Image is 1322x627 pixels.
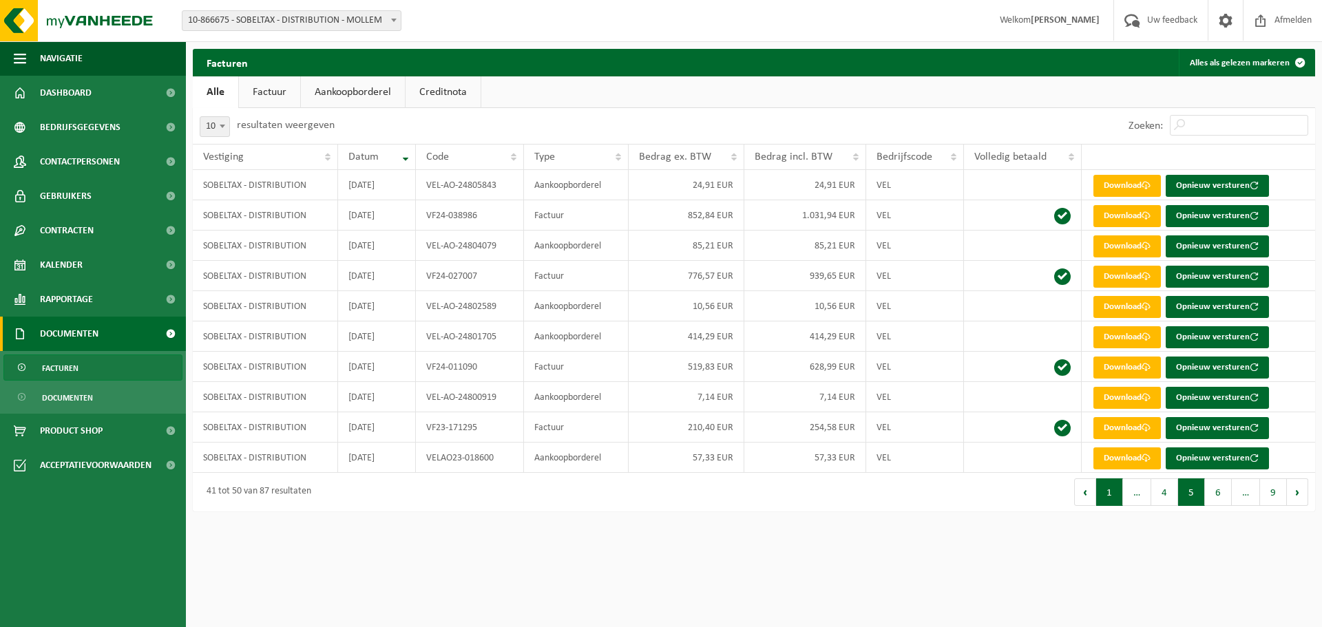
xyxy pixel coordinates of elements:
a: Download [1093,205,1161,227]
td: Factuur [524,200,629,231]
a: Download [1093,326,1161,348]
td: VEL-AO-24804079 [416,231,524,261]
td: [DATE] [338,412,416,443]
button: Previous [1074,478,1096,506]
td: [DATE] [338,443,416,473]
td: VEL [866,291,965,321]
span: Rapportage [40,282,93,317]
a: Download [1093,417,1161,439]
button: Next [1287,478,1308,506]
span: Bedrijfscode [877,151,932,162]
td: VF23-171295 [416,412,524,443]
td: VEL-AO-24805843 [416,170,524,200]
span: Bedrijfsgegevens [40,110,120,145]
td: VEL [866,352,965,382]
td: Aankoopborderel [524,382,629,412]
td: [DATE] [338,261,416,291]
button: Alles als gelezen markeren [1179,49,1314,76]
td: [DATE] [338,352,416,382]
span: Kalender [40,248,83,282]
div: 41 tot 50 van 87 resultaten [200,480,311,504]
span: Navigatie [40,41,83,76]
td: VEL-AO-24802589 [416,291,524,321]
td: 1.031,94 EUR [744,200,866,231]
button: Opnieuw versturen [1166,417,1269,439]
td: Aankoopborderel [524,291,629,321]
a: Download [1093,266,1161,288]
button: Opnieuw versturen [1166,266,1269,288]
a: Download [1093,447,1161,469]
td: 776,57 EUR [629,261,744,291]
button: Opnieuw versturen [1166,205,1269,227]
td: [DATE] [338,382,416,412]
span: Facturen [42,355,78,381]
td: VEL [866,261,965,291]
span: Dashboard [40,76,92,110]
td: SOBELTAX - DISTRIBUTION [193,352,338,382]
td: VEL [866,412,965,443]
button: Opnieuw versturen [1166,296,1269,318]
a: Facturen [3,354,182,381]
span: … [1123,478,1151,506]
td: 57,33 EUR [744,443,866,473]
span: Documenten [40,317,98,351]
td: SOBELTAX - DISTRIBUTION [193,261,338,291]
td: SOBELTAX - DISTRIBUTION [193,231,338,261]
span: … [1232,478,1260,506]
span: 10 [200,117,229,136]
td: VEL [866,231,965,261]
td: SOBELTAX - DISTRIBUTION [193,170,338,200]
td: Factuur [524,352,629,382]
td: 24,91 EUR [744,170,866,200]
button: 9 [1260,478,1287,506]
span: Bedrag incl. BTW [755,151,832,162]
a: Documenten [3,384,182,410]
a: Factuur [239,76,300,108]
td: VF24-038986 [416,200,524,231]
td: Aankoopborderel [524,321,629,352]
td: 57,33 EUR [629,443,744,473]
td: 852,84 EUR [629,200,744,231]
td: VEL [866,382,965,412]
td: VEL [866,170,965,200]
td: [DATE] [338,170,416,200]
button: 6 [1205,478,1232,506]
span: Vestiging [203,151,244,162]
td: SOBELTAX - DISTRIBUTION [193,382,338,412]
a: Download [1093,387,1161,409]
span: Type [534,151,555,162]
span: Bedrag ex. BTW [639,151,711,162]
td: VEL-AO-24801705 [416,321,524,352]
td: 85,21 EUR [629,231,744,261]
a: Download [1093,357,1161,379]
button: Opnieuw versturen [1166,326,1269,348]
span: 10 [200,116,230,137]
td: SOBELTAX - DISTRIBUTION [193,412,338,443]
a: Download [1093,296,1161,318]
label: Zoeken: [1129,120,1163,131]
td: Factuur [524,412,629,443]
td: Aankoopborderel [524,231,629,261]
td: 414,29 EUR [744,321,866,352]
td: Aankoopborderel [524,170,629,200]
span: Code [426,151,449,162]
span: Gebruikers [40,179,92,213]
td: Aankoopborderel [524,443,629,473]
td: 7,14 EUR [629,382,744,412]
h2: Facturen [193,49,262,76]
a: Creditnota [406,76,481,108]
td: VELAO23-018600 [416,443,524,473]
button: 1 [1096,478,1123,506]
td: SOBELTAX - DISTRIBUTION [193,291,338,321]
td: SOBELTAX - DISTRIBUTION [193,321,338,352]
td: [DATE] [338,200,416,231]
td: [DATE] [338,231,416,261]
td: Factuur [524,261,629,291]
td: VF24-011090 [416,352,524,382]
td: VF24-027007 [416,261,524,291]
a: Download [1093,235,1161,257]
span: Product Shop [40,414,103,448]
button: 4 [1151,478,1178,506]
span: 10-866675 - SOBELTAX - DISTRIBUTION - MOLLEM [182,10,401,31]
a: Download [1093,175,1161,197]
